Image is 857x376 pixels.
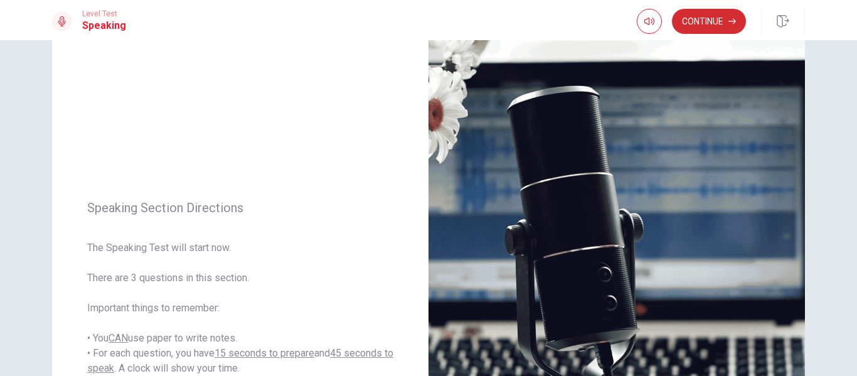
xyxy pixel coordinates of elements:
[82,9,126,18] span: Level Test
[215,347,314,359] u: 15 seconds to prepare
[82,18,126,33] h1: Speaking
[87,200,393,215] span: Speaking Section Directions
[87,240,393,376] span: The Speaking Test will start now. There are 3 questions in this section. Important things to reme...
[672,9,746,34] button: Continue
[109,332,128,344] u: CAN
